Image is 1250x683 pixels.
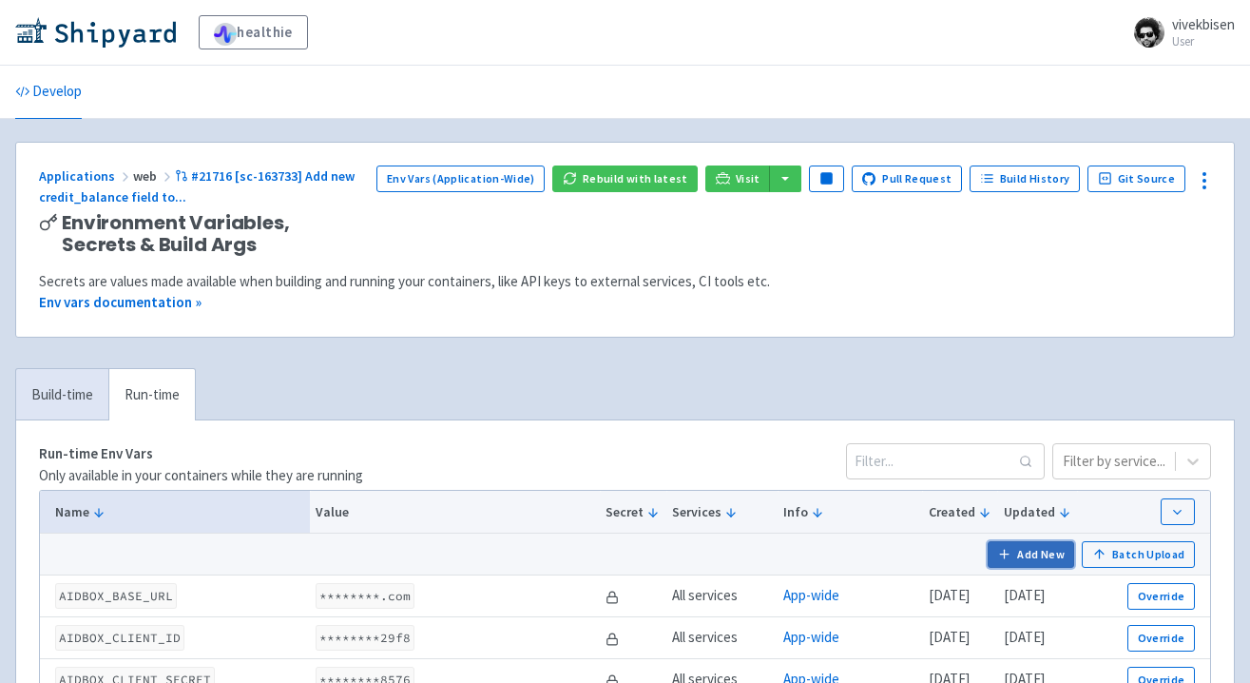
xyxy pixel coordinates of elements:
[705,166,770,192] a: Visit
[39,167,133,185] a: Applications
[1127,625,1195,652] button: Override
[988,541,1075,568] button: Add New
[852,166,963,192] a: Pull Request
[1172,35,1235,48] small: User
[1172,15,1235,33] span: vivekbisen
[39,271,1211,293] div: Secrets are values made available when building and running your containers, like API keys to ext...
[39,444,153,462] strong: Run-time Env Vars
[55,625,184,651] code: AIDBOX_CLIENT_ID
[783,628,839,646] a: App-wide
[809,166,843,192] button: Pause
[929,586,970,604] time: [DATE]
[39,167,355,206] a: #21716 [sc-163733] Add new credit_balance field to...
[929,502,991,522] button: Created
[39,167,355,206] span: #21716 [sc-163733] Add new credit_balance field to ...
[846,443,1045,479] input: Filter...
[199,15,308,49] a: healthie
[133,167,175,185] span: web
[970,166,1080,192] a: Build History
[1004,502,1071,522] button: Updated
[1082,541,1195,568] button: Batch Upload
[736,171,760,186] span: Visit
[666,576,778,617] td: All services
[929,628,970,646] time: [DATE]
[783,586,839,604] a: App-wide
[1004,586,1045,604] time: [DATE]
[376,166,545,192] a: Env Vars (Application-Wide)
[783,502,916,522] button: Info
[55,583,177,609] code: AIDBOX_BASE_URL
[108,369,195,421] a: Run-time
[1127,583,1195,610] button: Override
[15,66,82,119] a: Develop
[310,491,600,534] th: Value
[1123,17,1235,48] a: vivekbisen User
[672,502,771,522] button: Services
[1087,166,1185,192] a: Git Source
[1004,628,1045,646] time: [DATE]
[39,293,202,311] a: Env vars documentation »
[15,17,176,48] img: Shipyard logo
[55,502,304,522] button: Name
[16,369,108,421] a: Build-time
[606,502,660,522] button: Secret
[666,617,778,659] td: All services
[39,465,363,487] p: Only available in your containers while they are running
[62,212,361,256] span: Environment Variables, Secrets & Build Args
[552,166,698,192] button: Rebuild with latest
